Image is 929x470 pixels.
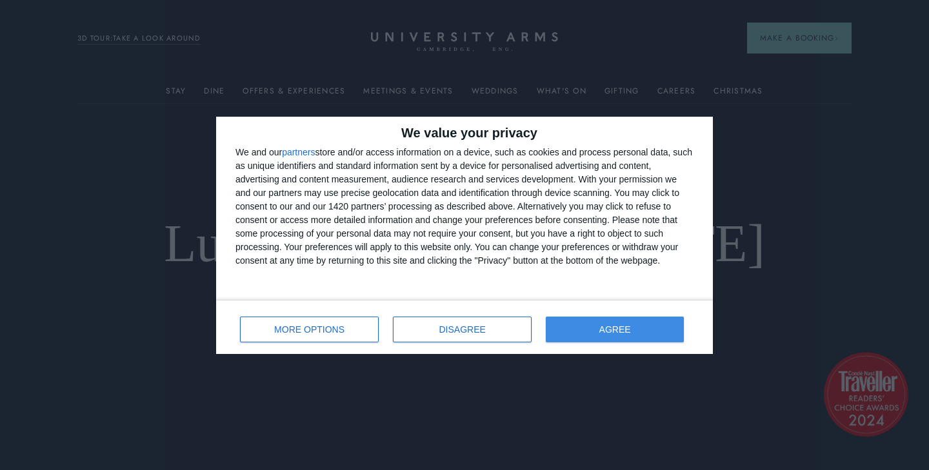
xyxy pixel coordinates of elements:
[274,325,345,334] span: MORE OPTIONS
[439,325,486,334] span: DISAGREE
[599,325,631,334] span: AGREE
[240,317,379,342] button: MORE OPTIONS
[235,146,694,268] div: We and our store and/or access information on a device, such as cookies and process personal data...
[235,126,694,139] h2: We value your privacy
[282,148,315,157] button: partners
[393,317,532,342] button: DISAGREE
[216,117,713,354] div: qc-cmp2-ui
[546,317,684,342] button: AGREE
